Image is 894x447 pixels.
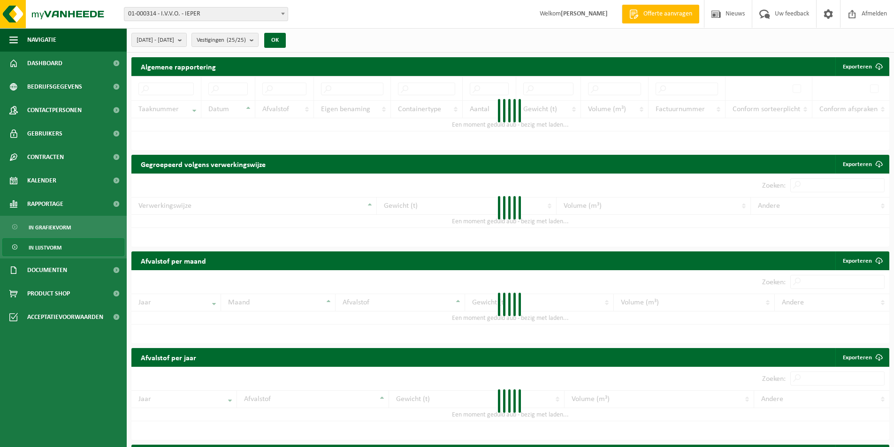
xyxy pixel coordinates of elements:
[641,9,695,19] span: Offerte aanvragen
[2,238,124,256] a: In lijstvorm
[27,28,56,52] span: Navigatie
[835,155,888,174] a: Exporteren
[131,57,225,76] h2: Algemene rapportering
[197,33,246,47] span: Vestigingen
[131,251,215,270] h2: Afvalstof per maand
[27,169,56,192] span: Kalender
[264,33,286,48] button: OK
[227,37,246,43] count: (25/25)
[622,5,699,23] a: Offerte aanvragen
[27,305,103,329] span: Acceptatievoorwaarden
[27,52,62,75] span: Dashboard
[27,258,67,282] span: Documenten
[561,10,608,17] strong: [PERSON_NAME]
[835,348,888,367] a: Exporteren
[137,33,174,47] span: [DATE] - [DATE]
[29,219,71,236] span: In grafiekvorm
[27,122,62,145] span: Gebruikers
[124,7,288,21] span: 01-000314 - I.V.V.O. - IEPER
[27,75,82,98] span: Bedrijfsgegevens
[131,348,206,366] h2: Afvalstof per jaar
[131,155,275,173] h2: Gegroepeerd volgens verwerkingswijze
[29,239,61,257] span: In lijstvorm
[27,145,64,169] span: Contracten
[124,8,288,21] span: 01-000314 - I.V.V.O. - IEPER
[27,282,70,305] span: Product Shop
[2,218,124,236] a: In grafiekvorm
[191,33,259,47] button: Vestigingen(25/25)
[131,33,187,47] button: [DATE] - [DATE]
[835,57,888,76] button: Exporteren
[835,251,888,270] a: Exporteren
[27,192,63,216] span: Rapportage
[27,98,82,122] span: Contactpersonen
